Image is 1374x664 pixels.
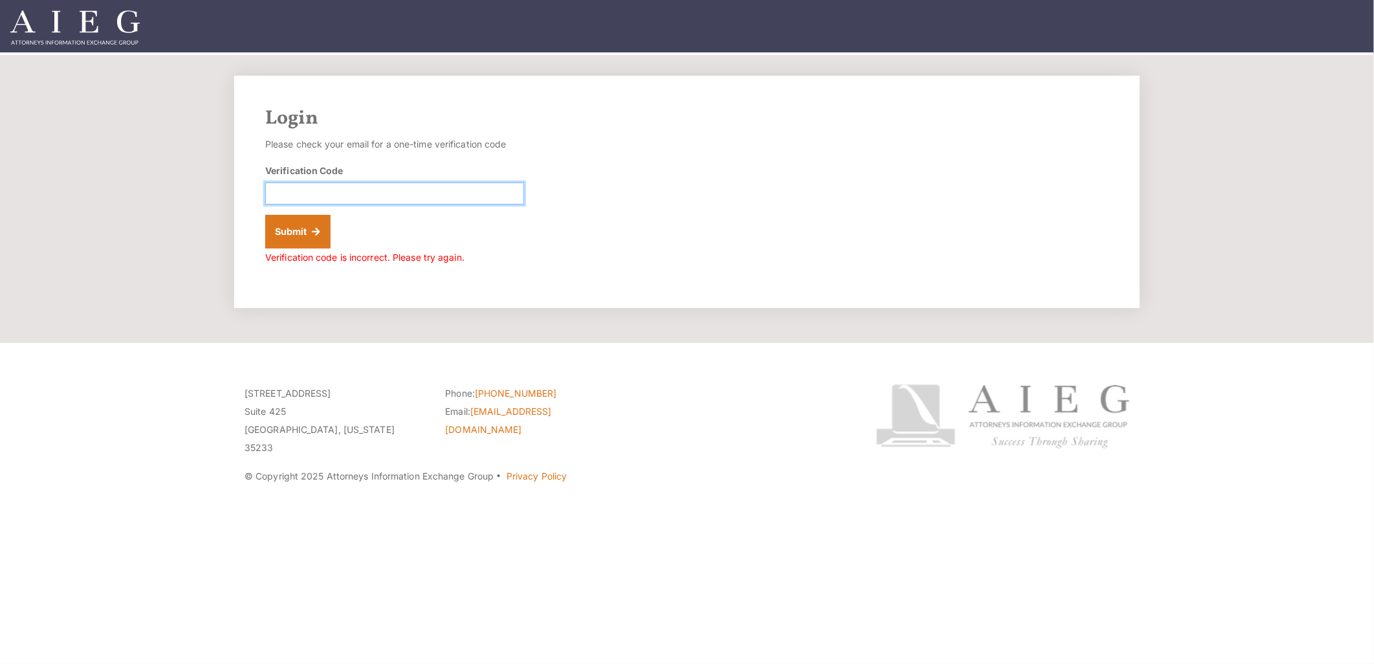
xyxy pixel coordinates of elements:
h2: Login [265,107,1109,130]
li: Email: [445,403,626,439]
li: Phone: [445,384,626,403]
p: [STREET_ADDRESS] Suite 425 [GEOGRAPHIC_DATA], [US_STATE] 35233 [245,384,426,457]
img: Attorneys Information Exchange Group [10,10,140,45]
span: Verification code is incorrect. Please try again. [265,252,464,263]
button: Submit [265,215,331,249]
p: © Copyright 2025 Attorneys Information Exchange Group [245,467,827,485]
a: [PHONE_NUMBER] [475,388,556,399]
p: Please check your email for a one-time verification code [265,135,524,153]
span: · [496,476,502,482]
img: Attorneys Information Exchange Group logo [876,384,1129,448]
a: [EMAIL_ADDRESS][DOMAIN_NAME] [445,406,551,435]
a: Privacy Policy [507,470,567,481]
label: Verification Code [265,164,343,177]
